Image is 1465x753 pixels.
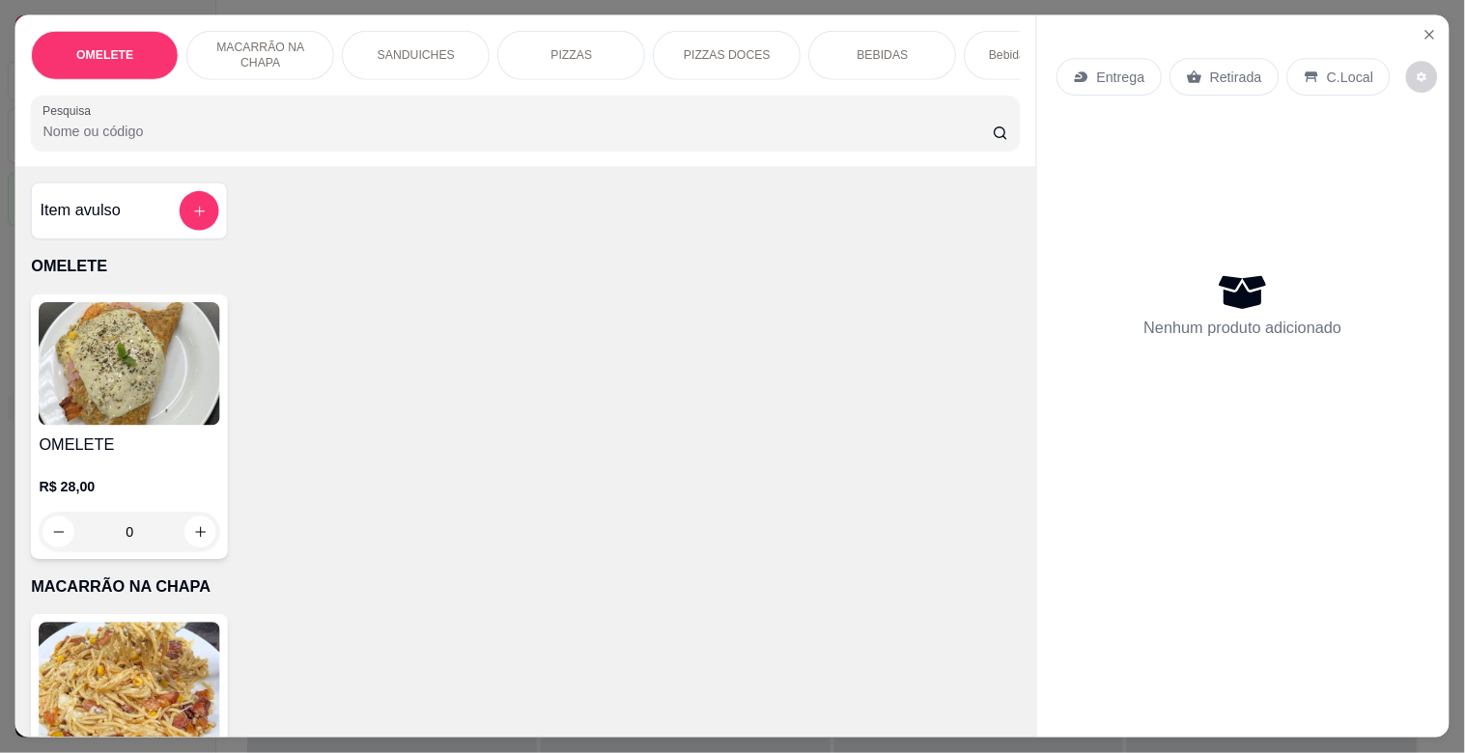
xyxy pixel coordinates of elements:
[858,48,909,64] p: BEBIDAS
[1327,68,1373,87] p: C.Local
[551,48,593,64] p: PIZZAS
[40,434,221,458] h4: OMELETE
[1406,62,1438,94] button: decrease-product-quantity
[378,48,455,64] p: SANDUICHES
[41,200,121,223] h4: Item avulso
[989,48,1087,64] p: Bebidas Alcoólicas
[43,122,993,141] input: Pesquisa
[40,477,221,496] p: R$ 28,00
[43,103,99,120] label: Pesquisa
[1144,317,1342,340] p: Nenhum produto adicionado
[76,48,133,64] p: OMELETE
[1097,68,1145,87] p: Entrega
[204,41,318,72] p: MACARRÃO NA CHAPA
[180,192,219,232] button: add-separate-item
[31,575,1020,599] p: MACARRÃO NA CHAPA
[1210,68,1262,87] p: Retirada
[31,256,1020,279] p: OMELETE
[40,623,221,745] img: product-image
[40,303,221,426] img: product-image
[1414,19,1446,51] button: Close
[684,48,771,64] p: PIZZAS DOCES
